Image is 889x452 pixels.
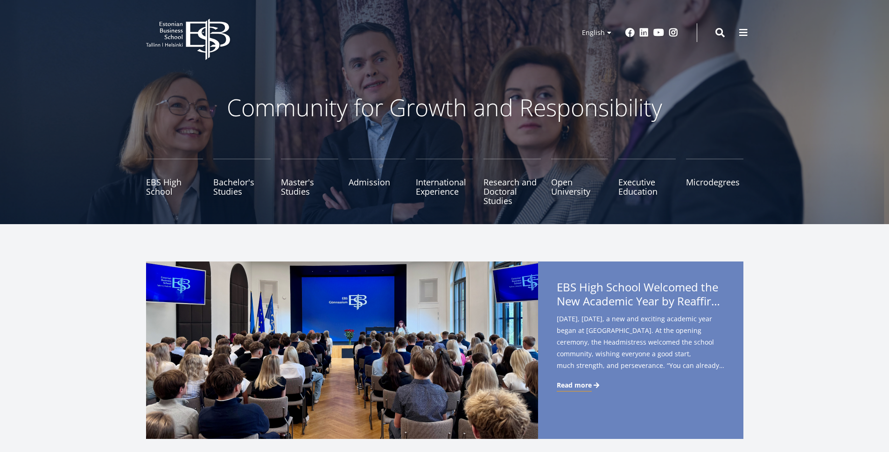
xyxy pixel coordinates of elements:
span: Read more [557,381,592,390]
span: EBS High School Welcomed the [557,280,725,311]
span: much strength, and perseverance. “You can already feel the autumn in the air – and in a way it’s ... [557,360,725,371]
a: Executive Education [618,159,676,205]
a: Open University [551,159,609,205]
a: Microdegrees [686,159,743,205]
a: Instagram [669,28,678,37]
a: Research and Doctoral Studies [483,159,541,205]
a: Facebook [625,28,635,37]
a: Read more [557,381,601,390]
a: EBS High School [146,159,203,205]
a: Master's Studies [281,159,338,205]
p: Community for Growth and Responsibility [197,93,692,121]
a: Youtube [653,28,664,37]
span: New Academic Year by Reaffirming Its Core Values [557,294,725,308]
a: Admission [349,159,406,205]
span: [DATE], [DATE], a new and exciting academic year began at [GEOGRAPHIC_DATA]. At the opening cerem... [557,313,725,374]
a: International Experience [416,159,473,205]
img: a [146,261,538,439]
a: Bachelor's Studies [213,159,271,205]
a: Linkedin [639,28,649,37]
